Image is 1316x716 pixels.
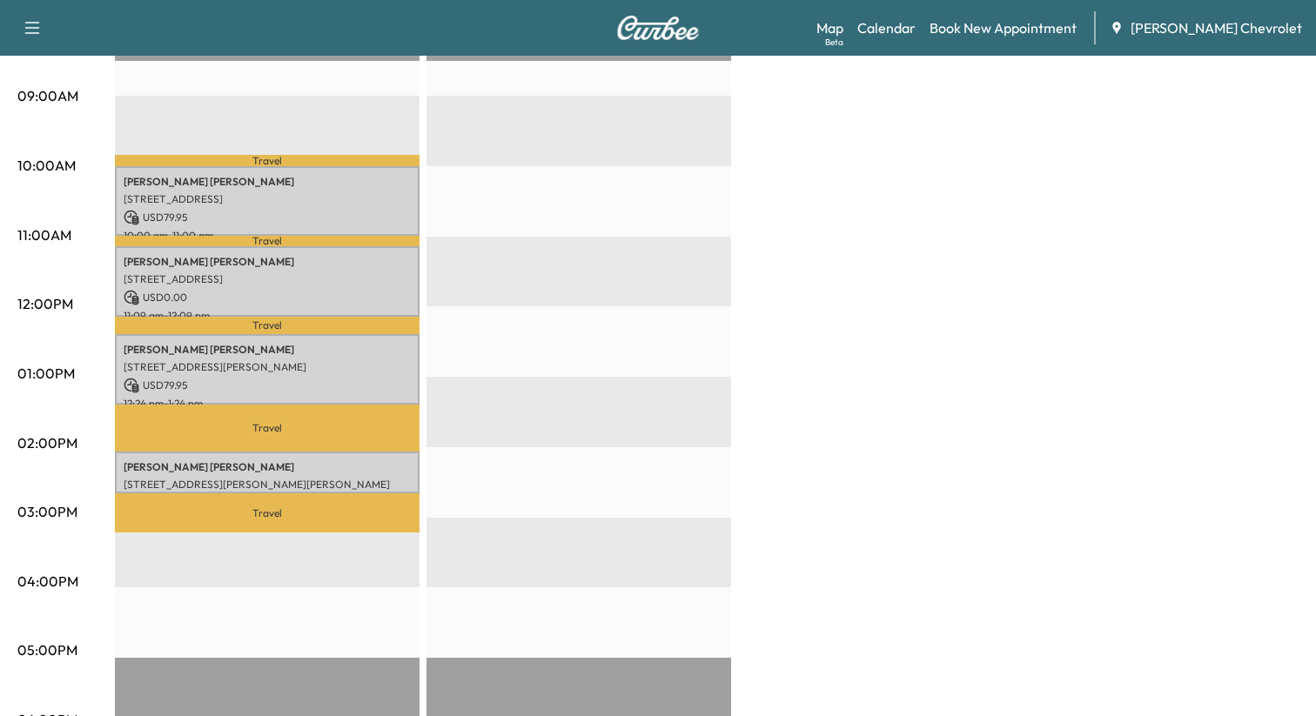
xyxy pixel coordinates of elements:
[124,397,411,411] p: 12:24 pm - 1:24 pm
[17,571,78,592] p: 04:00PM
[1131,17,1302,38] span: [PERSON_NAME] Chevrolet
[17,432,77,453] p: 02:00PM
[115,493,420,532] p: Travel
[17,224,71,245] p: 11:00AM
[17,293,73,314] p: 12:00PM
[124,175,411,189] p: [PERSON_NAME] [PERSON_NAME]
[124,309,411,323] p: 11:09 am - 12:09 pm
[115,155,420,165] p: Travel
[115,405,420,452] p: Travel
[17,85,78,106] p: 09:00AM
[17,363,75,384] p: 01:00PM
[930,17,1077,38] a: Book New Appointment
[124,229,411,243] p: 10:00 am - 11:00 am
[124,272,411,286] p: [STREET_ADDRESS]
[17,155,76,176] p: 10:00AM
[825,36,843,49] div: Beta
[124,290,411,305] p: USD 0.00
[124,255,411,269] p: [PERSON_NAME] [PERSON_NAME]
[17,501,77,522] p: 03:00PM
[124,343,411,357] p: [PERSON_NAME] [PERSON_NAME]
[17,639,77,660] p: 05:00PM
[124,460,411,474] p: [PERSON_NAME] [PERSON_NAME]
[816,17,843,38] a: MapBeta
[124,192,411,206] p: [STREET_ADDRESS]
[124,478,411,492] p: [STREET_ADDRESS][PERSON_NAME][PERSON_NAME]
[616,16,700,40] img: Curbee Logo
[124,378,411,393] p: USD 79.95
[857,17,916,38] a: Calendar
[124,360,411,374] p: [STREET_ADDRESS][PERSON_NAME]
[115,236,420,246] p: Travel
[124,210,411,225] p: USD 79.95
[115,317,420,334] p: Travel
